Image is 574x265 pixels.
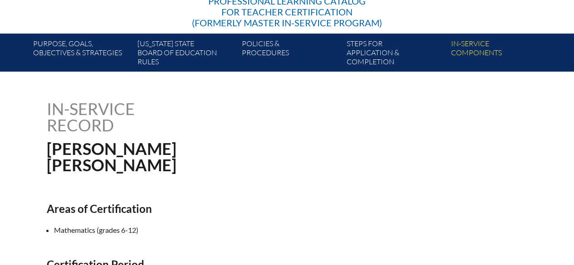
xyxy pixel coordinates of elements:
[221,6,353,17] span: for Teacher Certification
[54,224,373,236] li: Mathematics (grades 6-12)
[447,37,552,72] a: In-servicecomponents
[47,202,366,215] h2: Areas of Certification
[238,37,343,72] a: Policies &Procedures
[47,140,345,173] h1: [PERSON_NAME] [PERSON_NAME]
[47,101,230,133] h1: In-service record
[134,37,238,72] a: [US_STATE] StateBoard of Education rules
[343,37,447,72] a: Steps forapplication & completion
[29,37,133,72] a: Purpose, goals,objectives & strategies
